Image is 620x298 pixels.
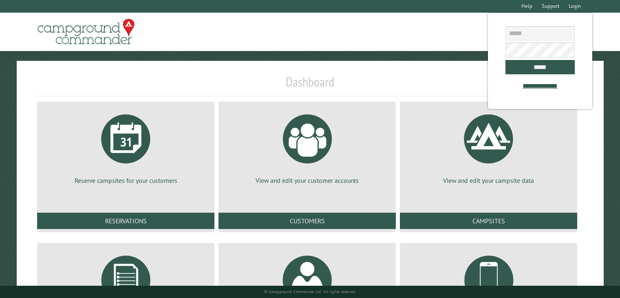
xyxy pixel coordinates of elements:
[410,176,567,185] p: View and edit your campsite data
[400,213,577,229] a: Campsites
[37,213,214,229] a: Reservations
[228,108,386,185] a: View and edit your customer accounts
[218,213,396,229] a: Customers
[47,108,205,185] a: Reserve campsites for your customers
[228,176,386,185] p: View and edit your customer accounts
[35,74,585,96] h1: Dashboard
[264,289,356,294] small: © Campground Commander LLC. All rights reserved.
[35,16,137,48] img: Campground Commander
[410,108,567,185] a: View and edit your campsite data
[47,176,205,185] p: Reserve campsites for your customers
